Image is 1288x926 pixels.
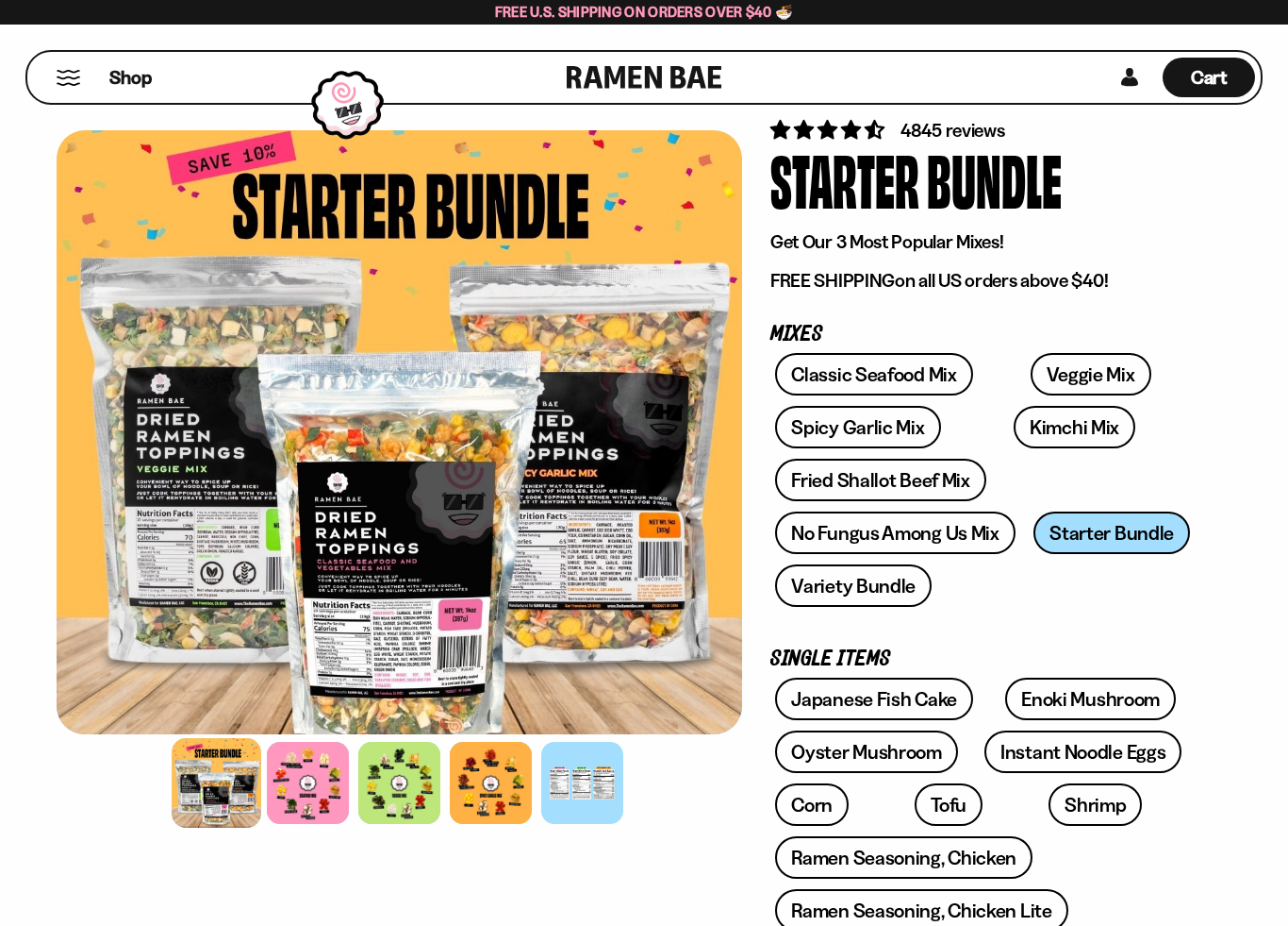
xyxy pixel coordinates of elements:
a: Classic Seafood Mix [775,353,972,396]
a: Fried Shallot Beef Mix [775,459,985,501]
div: Cart [1163,52,1255,103]
a: Veggie Mix [1031,353,1151,396]
span: Cart [1191,66,1228,89]
a: Japanese Fish Cake [775,678,973,720]
button: Mobile Menu Trigger [56,70,81,86]
span: Free U.S. Shipping on Orders over $40 🍜 [495,3,794,21]
a: Tofu [915,783,983,826]
p: Mixes [770,326,1203,344]
strong: FREE SHIPPING [770,269,895,292]
a: Spicy Garlic Mix [775,406,940,448]
a: Ramen Seasoning, Chicken [775,836,1032,879]
span: 4845 reviews [900,119,1005,142]
a: Variety Bundle [775,564,932,607]
a: Kimchi Mix [1014,406,1135,448]
div: Bundle [927,143,1062,214]
a: Oyster Mushroom [775,731,958,773]
p: on all US orders above $40! [770,269,1203,293]
a: No Fungus Among Us Mix [775,512,1015,554]
a: Shrimp [1049,783,1142,826]
a: Shop [109,58,152,97]
p: Get Our 3 Most Popular Mixes! [770,230,1203,254]
div: Starter [770,143,919,214]
a: Corn [775,783,849,826]
span: Shop [109,65,152,91]
p: Single Items [770,650,1203,668]
a: Instant Noodle Eggs [984,731,1181,773]
a: Enoki Mushroom [1005,678,1176,720]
